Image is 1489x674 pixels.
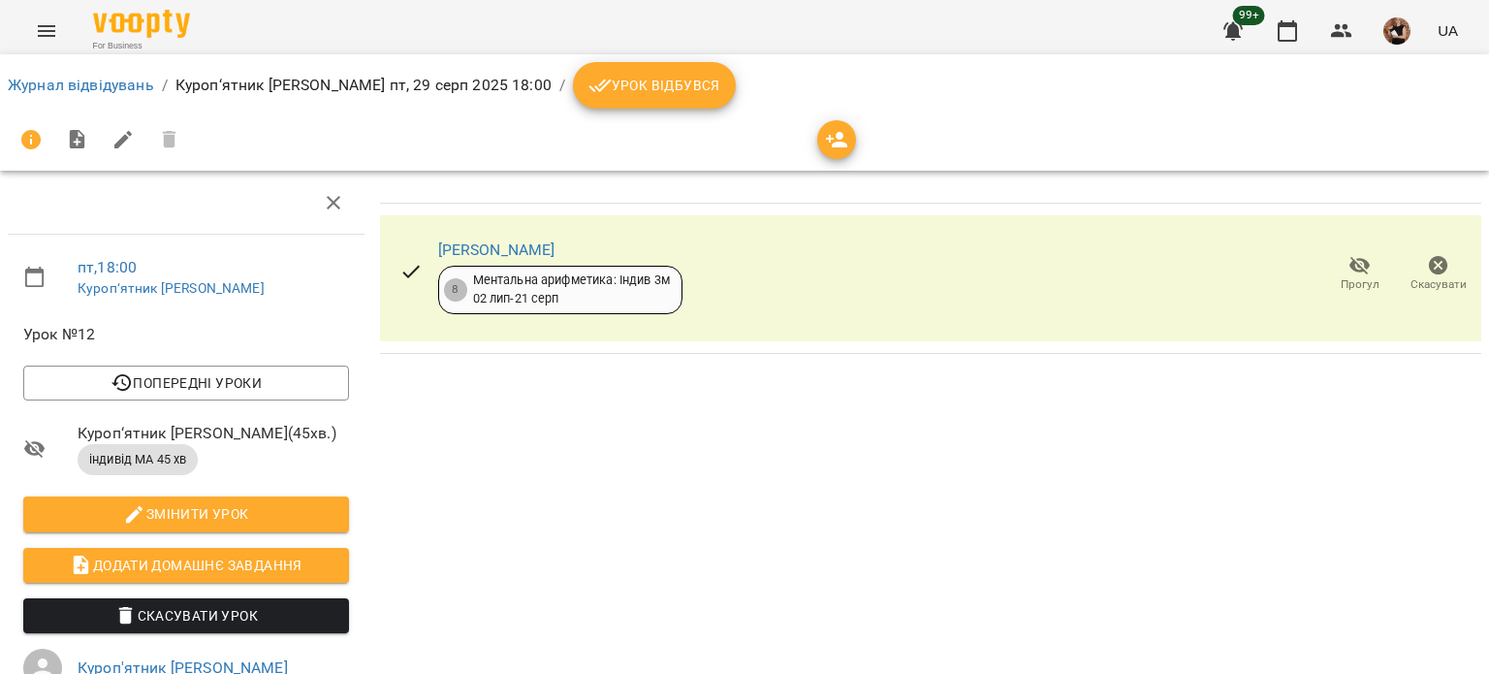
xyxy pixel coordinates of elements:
[78,258,137,276] a: пт , 18:00
[1430,13,1466,48] button: UA
[588,74,720,97] span: Урок відбувся
[1438,20,1458,41] span: UA
[93,10,190,38] img: Voopty Logo
[8,62,1481,109] nav: breadcrumb
[78,280,265,296] a: Куроп‘ятник [PERSON_NAME]
[175,74,552,97] p: Куроп‘ятник [PERSON_NAME] пт, 29 серп 2025 18:00
[1341,276,1379,293] span: Прогул
[1383,17,1410,45] img: 5944c1aeb726a5a997002a54cb6a01a3.jpg
[444,278,467,302] div: 8
[93,40,190,52] span: For Business
[473,272,670,307] div: Ментальна арифметика: Індив 3м 02 лип - 21 серп
[1320,247,1399,302] button: Прогул
[23,598,349,633] button: Скасувати Урок
[23,323,349,346] span: Урок №12
[23,497,349,531] button: Змінити урок
[1233,6,1265,25] span: 99+
[23,366,349,401] button: Попередні уроки
[78,451,198,468] span: індивід МА 45 хв
[23,8,70,54] button: Menu
[39,502,333,526] span: Змінити урок
[8,76,154,94] a: Журнал відвідувань
[1410,276,1467,293] span: Скасувати
[23,548,349,583] button: Додати домашнє завдання
[78,422,349,445] span: Куроп‘ятник [PERSON_NAME] ( 45 хв. )
[39,604,333,627] span: Скасувати Урок
[162,74,168,97] li: /
[559,74,565,97] li: /
[438,241,555,259] a: [PERSON_NAME]
[39,554,333,577] span: Додати домашнє завдання
[573,62,736,109] button: Урок відбувся
[39,371,333,395] span: Попередні уроки
[1399,247,1477,302] button: Скасувати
